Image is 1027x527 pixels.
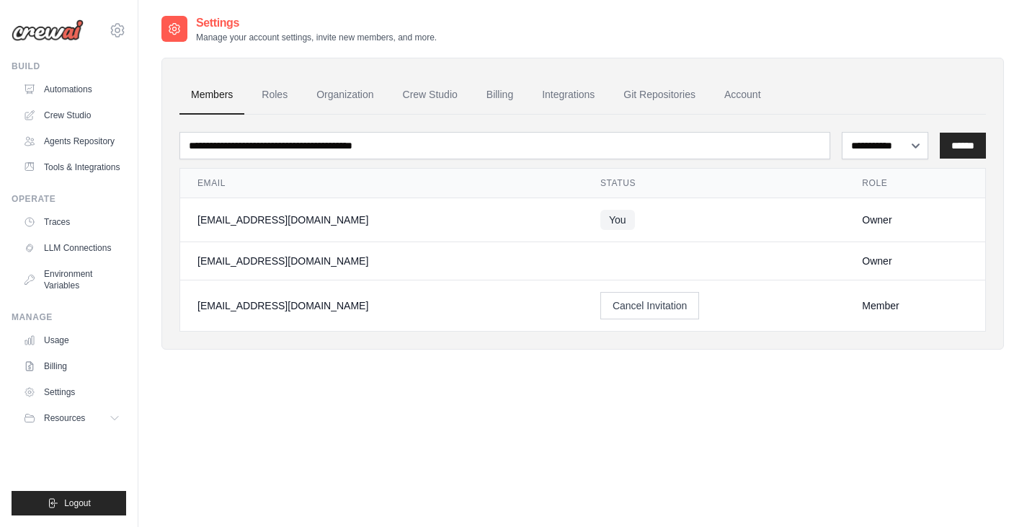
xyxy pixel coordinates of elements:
[600,292,700,319] button: Cancel Invitation
[17,381,126,404] a: Settings
[17,407,126,430] button: Resources
[862,254,968,268] div: Owner
[530,76,606,115] a: Integrations
[612,76,707,115] a: Git Repositories
[862,213,968,227] div: Owner
[475,76,525,115] a: Billing
[12,491,126,515] button: Logout
[196,32,437,43] p: Manage your account settings, invite new members, and more.
[12,311,126,323] div: Manage
[17,329,126,352] a: Usage
[713,76,773,115] a: Account
[600,210,635,230] span: You
[17,236,126,260] a: LLM Connections
[305,76,385,115] a: Organization
[17,355,126,378] a: Billing
[179,76,244,115] a: Members
[17,130,126,153] a: Agents Repository
[12,19,84,41] img: Logo
[250,76,299,115] a: Roles
[180,169,583,198] th: Email
[391,76,469,115] a: Crew Studio
[196,14,437,32] h2: Settings
[17,156,126,179] a: Tools & Integrations
[12,193,126,205] div: Operate
[17,211,126,234] a: Traces
[197,213,566,227] div: [EMAIL_ADDRESS][DOMAIN_NAME]
[862,298,968,313] div: Member
[583,169,845,198] th: Status
[64,497,91,509] span: Logout
[17,104,126,127] a: Crew Studio
[17,262,126,297] a: Environment Variables
[44,412,85,424] span: Resources
[12,61,126,72] div: Build
[197,298,566,313] div: [EMAIL_ADDRESS][DOMAIN_NAME]
[845,169,985,198] th: Role
[17,78,126,101] a: Automations
[197,254,566,268] div: [EMAIL_ADDRESS][DOMAIN_NAME]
